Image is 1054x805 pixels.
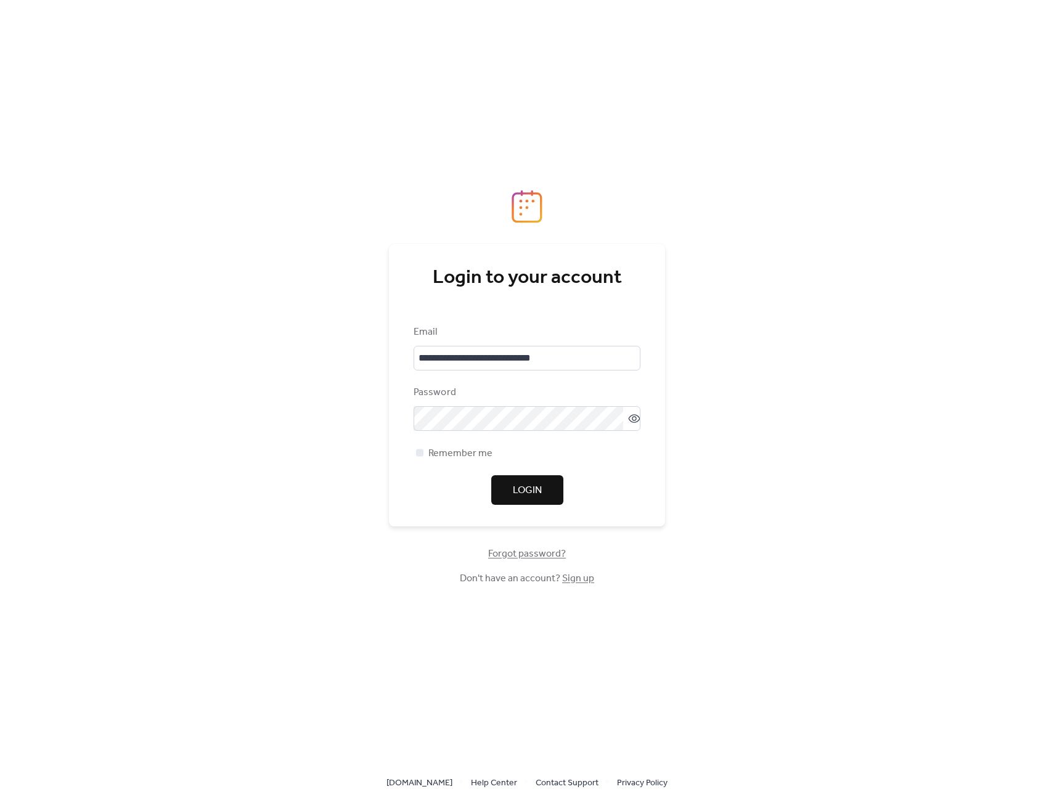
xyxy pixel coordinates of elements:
[471,775,517,790] a: Help Center
[617,776,668,791] span: Privacy Policy
[414,266,640,290] div: Login to your account
[488,547,566,562] span: Forgot password?
[488,550,566,557] a: Forgot password?
[460,571,594,586] span: Don't have an account?
[414,385,638,400] div: Password
[471,776,517,791] span: Help Center
[386,776,452,791] span: [DOMAIN_NAME]
[491,475,563,505] button: Login
[536,775,598,790] a: Contact Support
[617,775,668,790] a: Privacy Policy
[536,776,598,791] span: Contact Support
[428,446,492,461] span: Remember me
[512,190,542,223] img: logo
[414,325,638,340] div: Email
[386,775,452,790] a: [DOMAIN_NAME]
[513,483,542,498] span: Login
[562,569,594,588] a: Sign up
